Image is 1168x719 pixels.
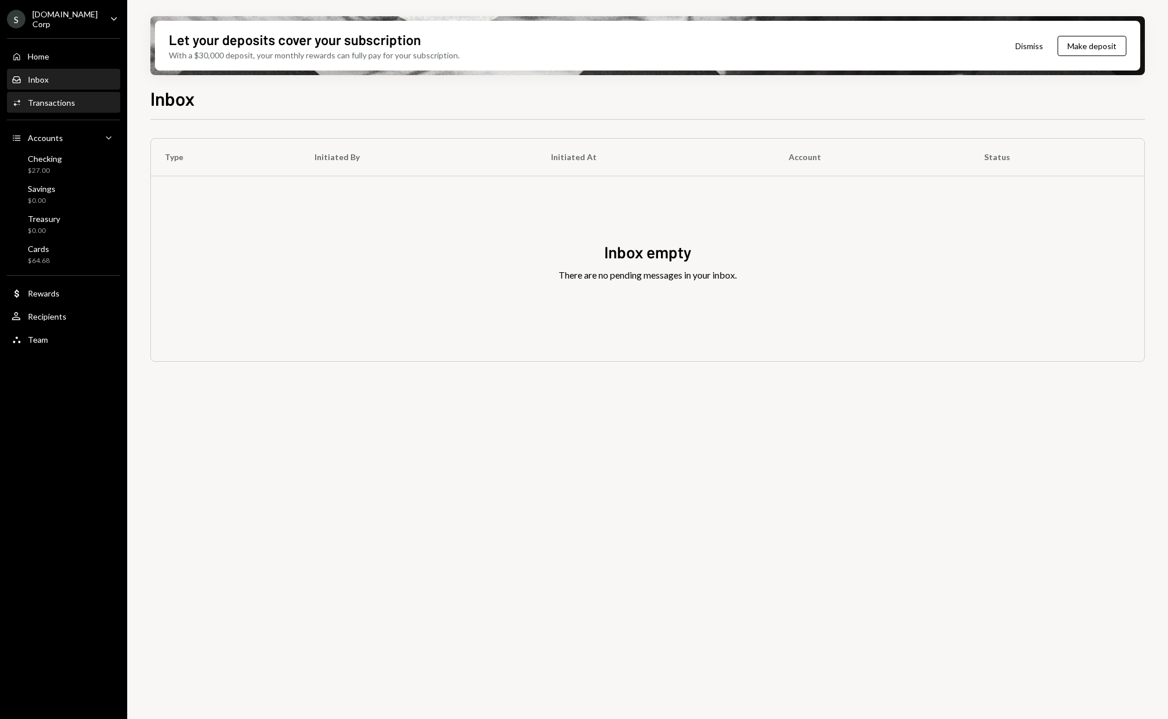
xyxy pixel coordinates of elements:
[7,210,120,238] a: Treasury$0.00
[151,139,301,176] th: Type
[28,214,60,224] div: Treasury
[7,69,120,90] a: Inbox
[28,154,62,164] div: Checking
[7,150,120,178] a: Checking$27.00
[28,226,60,236] div: $0.00
[169,30,421,49] div: Let your deposits cover your subscription
[537,139,775,176] th: Initiated At
[28,75,49,84] div: Inbox
[7,10,25,28] div: S
[7,329,120,350] a: Team
[7,46,120,66] a: Home
[28,335,48,344] div: Team
[28,166,62,176] div: $27.00
[28,196,56,206] div: $0.00
[28,244,50,254] div: Cards
[169,49,460,61] div: With a $30,000 deposit, your monthly rewards can fully pay for your subscription.
[7,92,120,113] a: Transactions
[28,288,60,298] div: Rewards
[775,139,970,176] th: Account
[150,87,195,110] h1: Inbox
[28,51,49,61] div: Home
[28,133,63,143] div: Accounts
[28,256,50,266] div: $64.68
[970,139,1145,176] th: Status
[32,9,101,29] div: [DOMAIN_NAME] Corp
[559,268,737,282] div: There are no pending messages in your inbox.
[7,127,120,148] a: Accounts
[301,139,537,176] th: Initiated By
[1058,36,1126,56] button: Make deposit
[7,306,120,327] a: Recipients
[604,241,692,264] div: Inbox empty
[7,283,120,303] a: Rewards
[28,98,75,108] div: Transactions
[28,312,66,321] div: Recipients
[7,240,120,268] a: Cards$64.68
[7,180,120,208] a: Savings$0.00
[28,184,56,194] div: Savings
[1001,32,1058,60] button: Dismiss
